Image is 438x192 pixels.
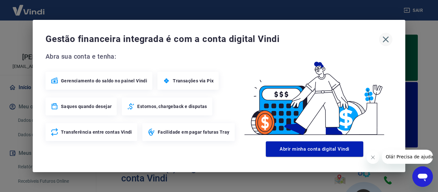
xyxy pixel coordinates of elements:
span: Gerenciamento do saldo no painel Vindi [61,78,147,84]
span: Abra sua conta e tenha: [46,51,237,62]
span: Olá! Precisa de ajuda? [4,4,54,10]
iframe: Mensagem da empresa [382,150,433,164]
span: Transferência entre contas Vindi [61,129,132,135]
span: Estornos, chargeback e disputas [137,103,207,110]
span: Saques quando desejar [61,103,112,110]
iframe: Fechar mensagem [366,151,379,164]
img: Good Billing [237,51,392,139]
iframe: Botão para abrir a janela de mensagens [412,166,433,187]
span: Transações via Pix [173,78,214,84]
span: Gestão financeira integrada é com a conta digital Vindi [46,33,379,46]
span: Facilidade em pagar faturas Tray [158,129,230,135]
button: Abrir minha conta digital Vindi [266,141,363,157]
